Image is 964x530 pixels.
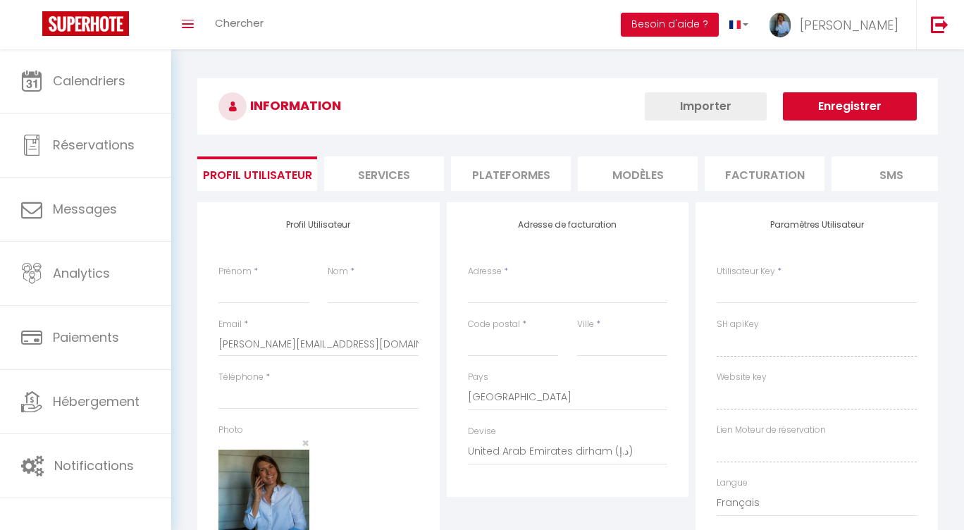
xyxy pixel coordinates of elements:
[578,156,698,191] li: MODÈLES
[468,220,668,230] h4: Adresse de facturation
[468,425,496,438] label: Devise
[468,265,502,278] label: Adresse
[11,6,54,48] button: Ouvrir le widget de chat LiveChat
[931,16,948,33] img: logout
[328,265,348,278] label: Nom
[53,200,117,218] span: Messages
[218,318,242,331] label: Email
[53,136,135,154] span: Réservations
[770,13,791,37] img: ...
[717,476,748,490] label: Langue
[717,424,826,437] label: Lien Moteur de réservation
[783,92,917,121] button: Enregistrer
[645,92,767,121] button: Importer
[468,318,520,331] label: Code postal
[621,13,719,37] button: Besoin d'aide ?
[53,72,125,90] span: Calendriers
[717,371,767,384] label: Website key
[42,11,129,36] img: Super Booking
[197,78,938,135] h3: INFORMATION
[302,434,309,452] span: ×
[832,156,951,191] li: SMS
[717,220,917,230] h4: Paramètres Utilisateur
[717,318,759,331] label: SH apiKey
[197,156,317,191] li: Profil Utilisateur
[54,457,134,474] span: Notifications
[218,371,264,384] label: Téléphone
[577,318,594,331] label: Ville
[53,393,140,410] span: Hébergement
[218,424,243,437] label: Photo
[468,371,488,384] label: Pays
[705,156,824,191] li: Facturation
[53,264,110,282] span: Analytics
[215,16,264,30] span: Chercher
[302,437,309,450] button: Close
[800,16,898,34] span: [PERSON_NAME]
[451,156,571,191] li: Plateformes
[218,220,419,230] h4: Profil Utilisateur
[218,265,252,278] label: Prénom
[53,328,119,346] span: Paiements
[324,156,444,191] li: Services
[717,265,775,278] label: Utilisateur Key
